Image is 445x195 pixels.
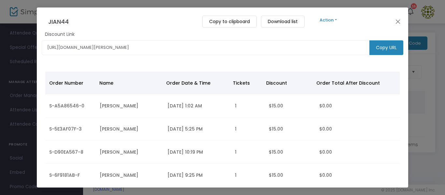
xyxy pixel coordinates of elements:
span: Discount [266,80,287,86]
td: [DATE] 1:02 AM [164,94,231,118]
td: $0.00 [315,94,400,118]
td: $15.00 [265,118,315,141]
span: Order Date & Time [166,80,210,86]
td: $0.00 [315,141,400,164]
m-button: Copy to clipboard [202,16,257,28]
m-panel-subtitle: Discount Link [45,31,75,38]
td: [PERSON_NAME] [96,94,163,118]
td: [DATE] 10:19 PM [164,141,231,164]
td: S-A5A86546-0 [45,94,96,118]
td: S-D90EA567-8 [45,141,96,164]
button: Close [394,17,402,26]
td: 1 [231,141,265,164]
td: 1 [231,94,265,118]
td: 1 [231,118,265,141]
m-button: Download list [261,16,305,28]
td: [DATE] 5:25 PM [164,118,231,141]
td: S-5E3AF07F-3 [45,118,96,141]
td: $0.00 [315,164,400,187]
td: $15.00 [265,141,315,164]
td: $0.00 [315,118,400,141]
button: Action [309,17,348,24]
td: [PERSON_NAME] [96,141,163,164]
m-button: Copy URL [369,40,403,55]
td: $15.00 [265,164,315,187]
td: $15.00 [265,94,315,118]
h4: JIAN44 [48,17,75,26]
td: S-6F9181AB-F [45,164,96,187]
td: [PERSON_NAME] [96,164,163,187]
td: 1 [231,164,265,187]
td: [DATE] 9:25 PM [164,164,231,187]
td: [PERSON_NAME] [96,118,163,141]
span: Name [99,80,113,86]
span: Order Number [49,80,83,86]
span: Tickets [233,80,250,86]
span: Order Total After Discount [316,80,380,86]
